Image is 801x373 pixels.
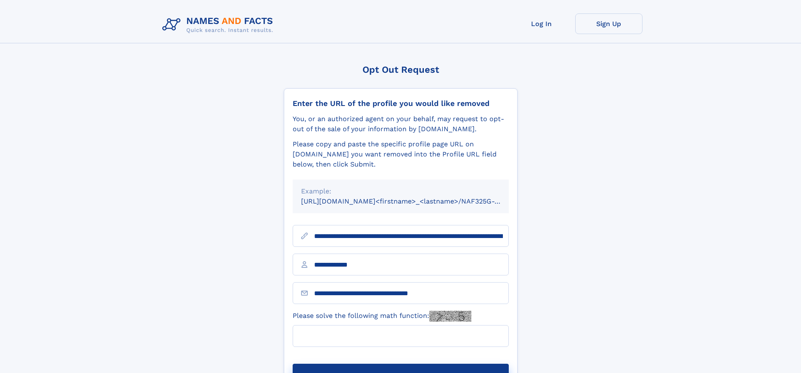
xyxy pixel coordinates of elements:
[301,197,525,205] small: [URL][DOMAIN_NAME]<firstname>_<lastname>/NAF325G-xxxxxxxx
[293,114,509,134] div: You, or an authorized agent on your behalf, may request to opt-out of the sale of your informatio...
[293,99,509,108] div: Enter the URL of the profile you would like removed
[293,139,509,169] div: Please copy and paste the specific profile page URL on [DOMAIN_NAME] you want removed into the Pr...
[575,13,642,34] a: Sign Up
[293,311,471,322] label: Please solve the following math function:
[301,186,500,196] div: Example:
[508,13,575,34] a: Log In
[284,64,518,75] div: Opt Out Request
[159,13,280,36] img: Logo Names and Facts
